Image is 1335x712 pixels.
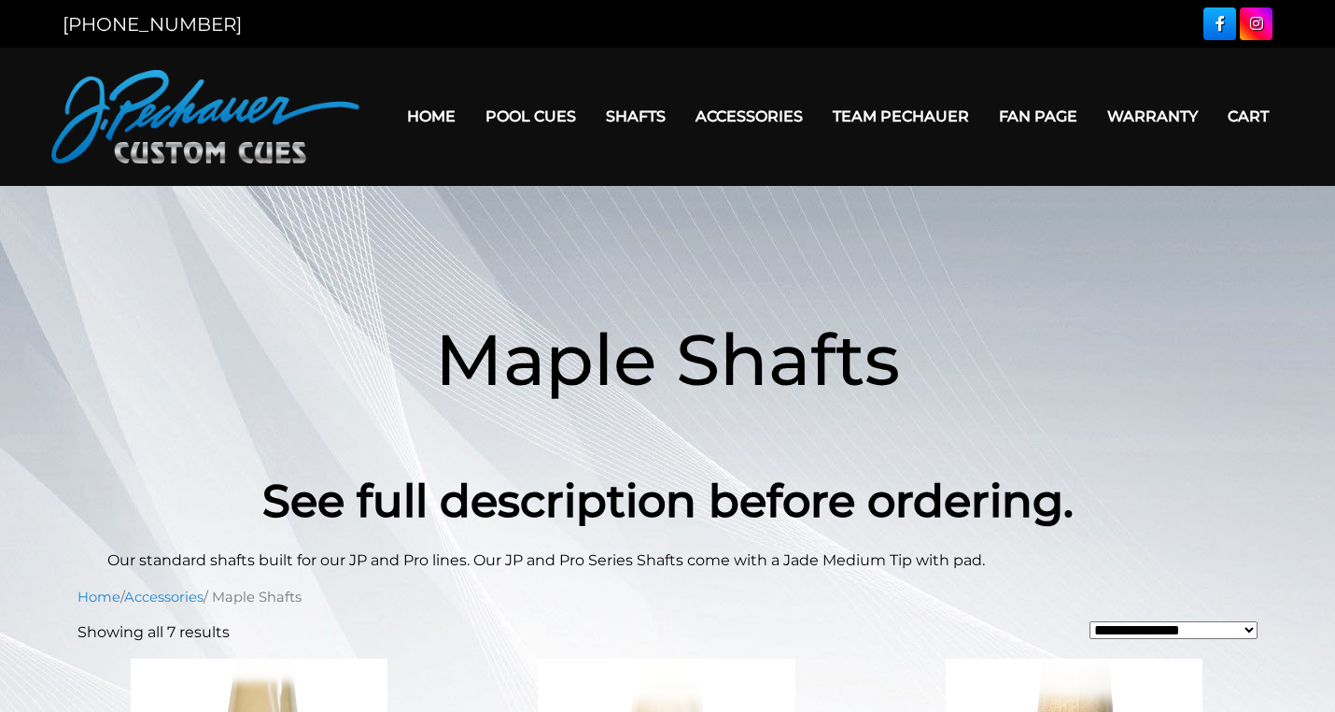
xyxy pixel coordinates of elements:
a: Fan Page [984,93,1092,140]
select: Shop order [1089,621,1258,639]
strong: See full description before ordering. [262,474,1074,528]
nav: Breadcrumb [77,587,1258,607]
a: Team Pechauer [818,93,984,140]
a: Warranty [1092,93,1213,140]
a: Pool Cues [471,93,591,140]
a: Shafts [591,93,681,140]
img: Pechauer Custom Cues [51,70,359,164]
a: [PHONE_NUMBER] [63,13,242,36]
a: Accessories [124,589,204,605]
a: Cart [1213,93,1284,140]
a: Accessories [681,93,818,140]
a: Home [77,589,120,605]
p: Our standard shafts built for our JP and Pro lines. Our JP and Pro Series Shafts come with a Jade... [107,549,1228,572]
p: Showing all 7 results [77,621,230,644]
a: Home [392,93,471,140]
span: Maple Shafts [435,316,900,403]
